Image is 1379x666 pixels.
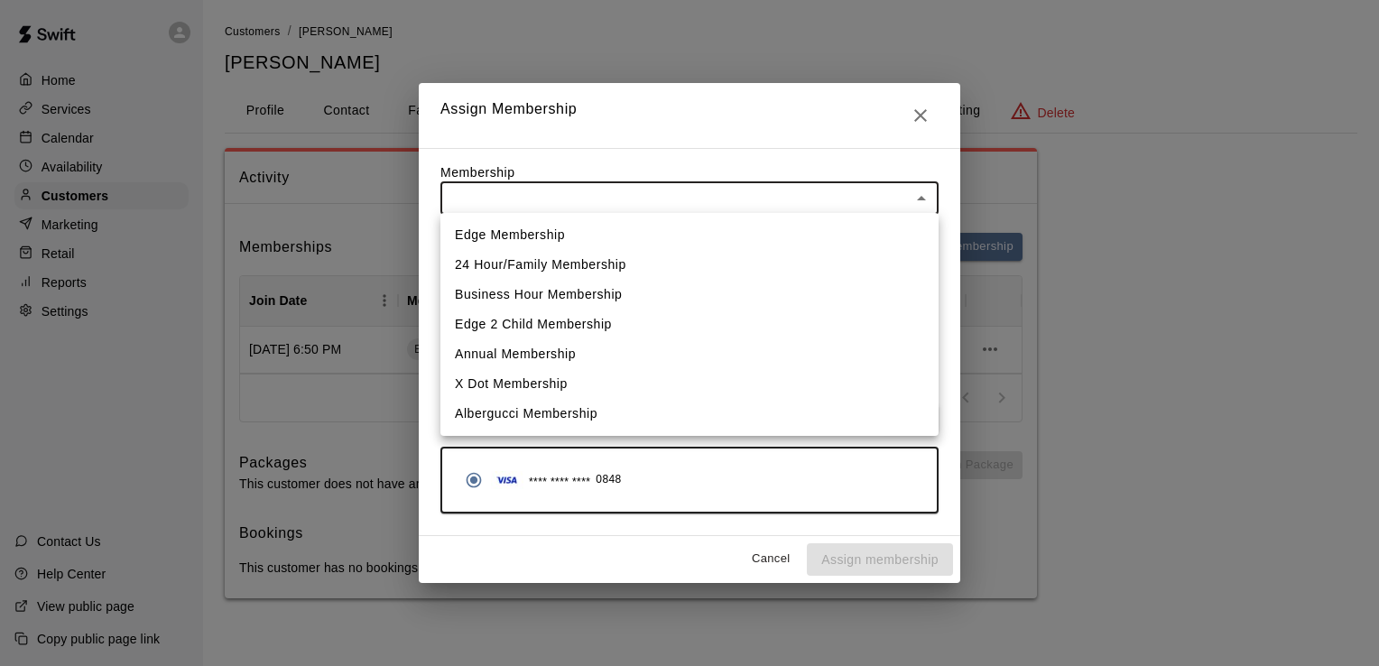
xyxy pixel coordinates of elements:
li: X Dot Membership [440,369,939,399]
li: 24 Hour/Family Membership [440,250,939,280]
li: Annual Membership [440,339,939,369]
li: Albergucci Membership [440,399,939,429]
li: Business Hour Membership [440,280,939,310]
li: Edge Membership [440,220,939,250]
li: Edge 2 Child Membership [440,310,939,339]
